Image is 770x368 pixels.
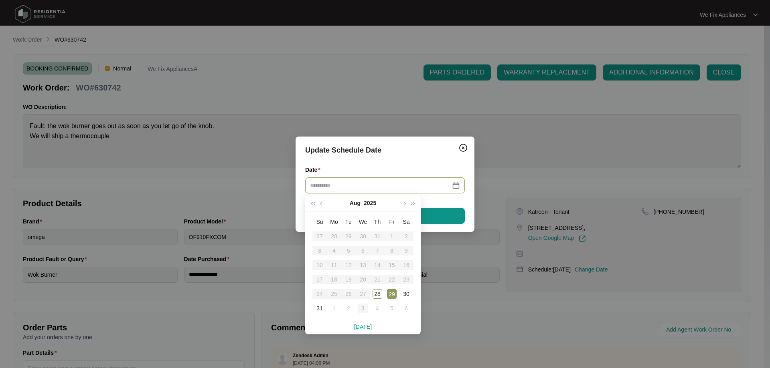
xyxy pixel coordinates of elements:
button: 2025 [364,195,376,211]
div: 6 [401,304,411,313]
th: Tu [341,215,356,229]
div: 1 [329,304,339,313]
th: We [356,215,370,229]
div: 5 [387,304,397,313]
td: 2025-09-04 [370,301,385,316]
td: 2025-08-30 [399,287,413,301]
div: 30 [401,289,411,299]
label: Date [305,166,324,174]
td: 2025-08-28 [370,287,385,301]
td: 2025-09-01 [327,301,341,316]
div: 3 [358,304,368,313]
img: closeCircle [458,143,468,153]
div: 28 [373,289,382,299]
th: Sa [399,215,413,229]
button: Close [457,141,470,154]
td: 2025-09-06 [399,301,413,316]
td: 2025-09-02 [341,301,356,316]
td: 2025-09-03 [356,301,370,316]
td: 2025-08-29 [385,287,399,301]
th: Mo [327,215,341,229]
div: 29 [387,289,397,299]
div: 2 [344,304,353,313]
th: Su [312,215,327,229]
th: Fr [385,215,399,229]
th: Th [370,215,385,229]
button: Aug [350,195,361,211]
div: 31 [315,304,324,313]
div: Update Schedule Date [305,145,465,156]
td: 2025-08-31 [312,301,327,316]
td: 2025-09-05 [385,301,399,316]
a: [DATE] [354,324,372,330]
input: Date [310,181,450,190]
div: 4 [373,304,382,313]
